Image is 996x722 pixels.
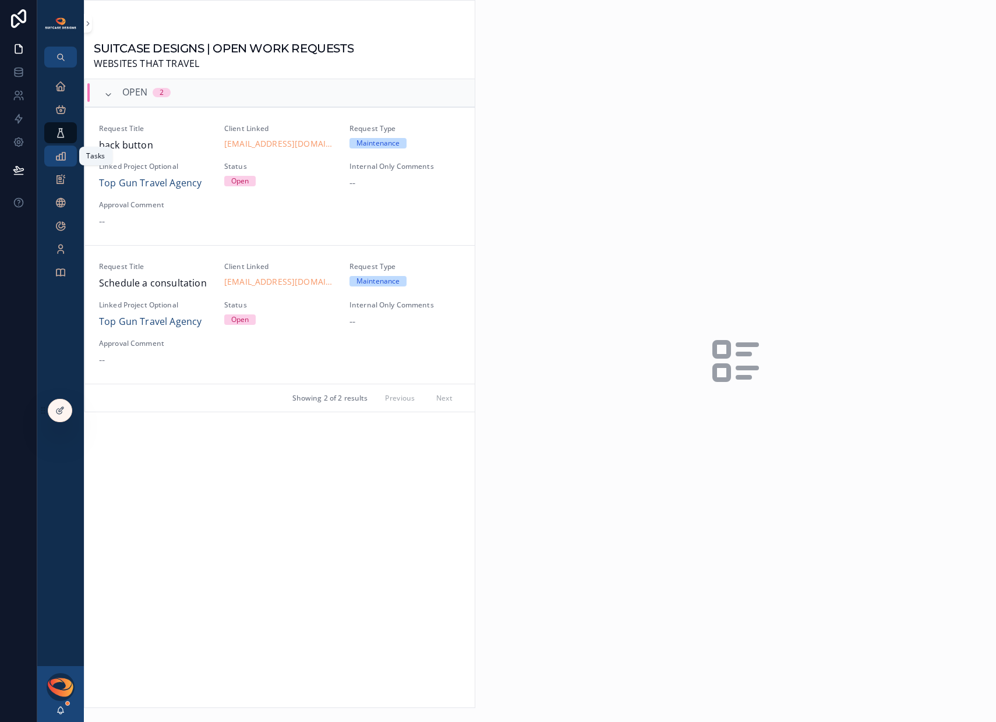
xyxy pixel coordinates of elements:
a: Request TitleSchedule a consultationClient Linked[EMAIL_ADDRESS][DOMAIN_NAME]Request TypeMaintena... [85,245,475,384]
span: -- [349,176,355,191]
span: Request Title [99,124,210,133]
span: Schedule a consultation [99,276,210,291]
div: Tasks [86,151,105,161]
span: -- [349,314,355,330]
a: Top Gun Travel Agency [99,314,202,330]
span: Client Linked [224,124,335,133]
span: Internal Only Comments [349,162,461,171]
span: Linked Project Optional [99,300,210,310]
span: Internal Only Comments [349,300,461,310]
a: Top Gun Travel Agency [99,176,202,191]
span: WEBSITES THAT TRAVEL [94,56,354,72]
span: Request Type [349,124,461,133]
span: back button [99,138,210,153]
span: Status [224,162,335,171]
span: Request Type [349,262,461,271]
span: Request Title [99,262,210,271]
div: Maintenance [356,276,400,286]
a: Request Titleback buttonClient Linked[EMAIL_ADDRESS][DOMAIN_NAME]Request TypeMaintenanceLinked Pr... [85,107,475,246]
a: [EMAIL_ADDRESS][DOMAIN_NAME] [224,138,335,150]
div: scrollable content [37,68,84,298]
div: 2 [160,88,164,97]
a: [EMAIL_ADDRESS][DOMAIN_NAME] [224,276,335,288]
span: OPEN [122,85,148,100]
span: Approval Comment [99,200,210,210]
h1: SUITCASE DESIGNS | OPEN WORK REQUESTS [94,40,354,56]
div: Open [231,176,249,186]
span: Approval Comment [99,339,210,348]
div: Maintenance [356,138,400,148]
span: -- [99,214,105,229]
span: Linked Project Optional [99,162,210,171]
span: Client Linked [224,262,335,271]
img: App logo [44,17,77,30]
div: Open [231,314,249,325]
span: Showing 2 of 2 results [292,394,368,403]
span: Status [224,300,335,310]
span: -- [99,353,105,368]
